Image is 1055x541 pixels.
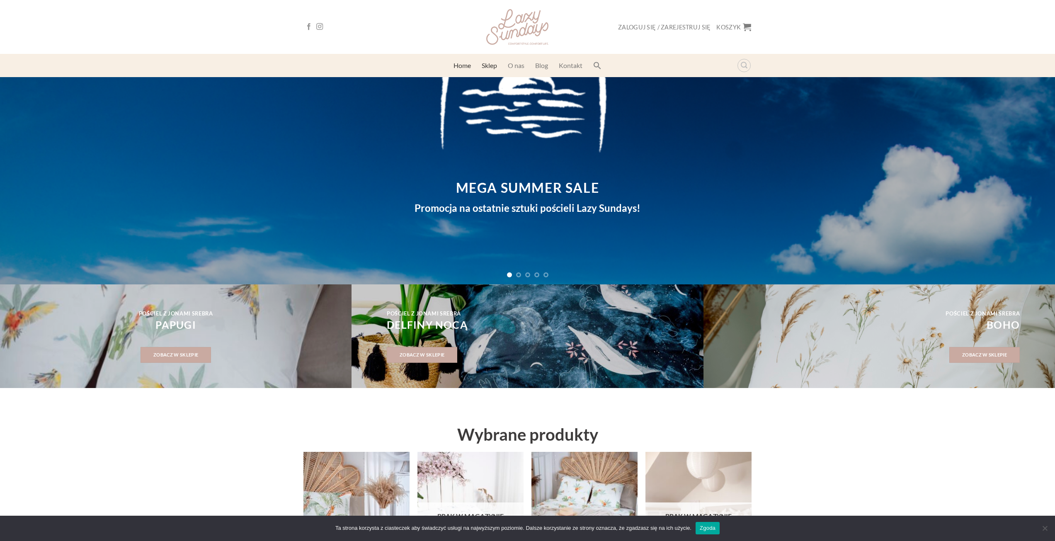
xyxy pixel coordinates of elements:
[417,502,523,530] div: Brak w magazynie
[316,23,323,31] a: Follow on Instagram
[645,502,751,530] div: Brak w magazynie
[774,311,1020,317] h4: pościel z jonami srebra
[737,59,751,72] a: Wyszukiwarka
[454,58,471,73] a: Home
[400,351,444,359] span: Zobacz w sklepie
[482,58,497,73] a: Sklep
[516,272,521,277] li: Page dot 2
[949,347,1020,363] a: Zobacz w sklepie
[155,319,196,331] strong: Papugi
[387,311,633,317] h4: pościel z jonami srebra
[559,58,582,73] a: Kontakt
[387,347,457,363] a: Zobacz w sklepie
[543,272,548,277] li: Page dot 5
[44,311,308,317] h4: pościel z jonami srebra
[696,522,720,534] a: Zgoda
[987,319,1020,331] strong: BOHO
[508,58,524,73] a: O nas
[535,58,548,73] a: Blog
[525,272,530,277] li: Page dot 3
[390,200,666,216] h4: Promocja na ostatnie sztuki pościeli Lazy Sundays!
[618,24,711,31] span: Zaloguj się / Zarejestruj się
[387,319,468,331] strong: delfiny nocą
[593,61,601,70] svg: Search
[962,351,1007,359] span: Zobacz w sklepie
[486,9,548,45] img: Lazy Sundays
[618,19,711,35] a: Zaloguj się / Zarejestruj się
[716,18,751,36] a: Koszyk
[141,347,211,363] a: Zobacz w sklepie
[457,425,598,444] span: Wybrane produkty
[1040,524,1049,532] span: Nie wyrażam zgody
[335,524,691,532] span: Ta strona korzysta z ciasteczek aby świadczyć usługi na najwyższym poziomie. Dalsze korzystanie z...
[153,351,198,359] span: Zobacz w sklepie
[593,57,601,74] a: Search Icon Link
[716,24,741,31] span: Koszyk
[507,272,512,277] li: Page dot 1
[534,272,539,277] li: Page dot 4
[306,23,312,31] a: Follow on Facebook
[456,180,599,196] strong: mega summer sale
